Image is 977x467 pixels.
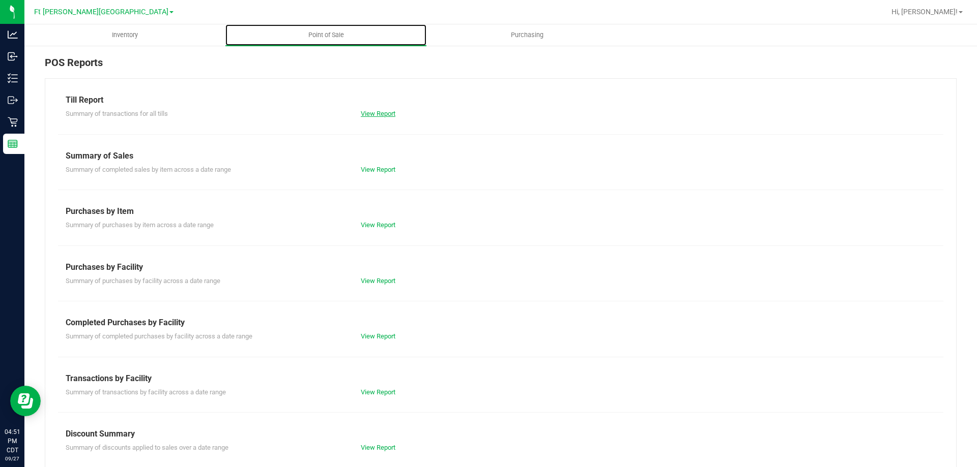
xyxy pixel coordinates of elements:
div: Purchases by Item [66,205,936,217]
span: Summary of completed purchases by facility across a date range [66,332,252,340]
a: View Report [361,277,395,285]
span: Inventory [98,30,152,40]
a: Inventory [24,24,225,46]
a: Purchasing [426,24,627,46]
inline-svg: Reports [8,139,18,149]
p: 04:51 PM CDT [5,427,20,455]
div: Summary of Sales [66,150,936,162]
a: View Report [361,221,395,229]
inline-svg: Retail [8,117,18,127]
iframe: Resource center [10,386,41,416]
div: Purchases by Facility [66,261,936,273]
a: View Report [361,444,395,451]
inline-svg: Inventory [8,73,18,83]
p: 09/27 [5,455,20,462]
inline-svg: Outbound [8,95,18,105]
span: Point of Sale [295,30,358,40]
a: View Report [361,388,395,396]
a: View Report [361,166,395,173]
div: Till Report [66,94,936,106]
span: Summary of completed sales by item across a date range [66,166,231,173]
inline-svg: Analytics [8,29,18,40]
div: POS Reports [45,55,957,78]
span: Summary of transactions by facility across a date range [66,388,226,396]
span: Purchasing [497,30,557,40]
div: Discount Summary [66,428,936,440]
div: Completed Purchases by Facility [66,317,936,329]
span: Summary of purchases by item across a date range [66,221,214,229]
a: Point of Sale [225,24,426,46]
span: Summary of transactions for all tills [66,110,168,117]
span: Ft [PERSON_NAME][GEOGRAPHIC_DATA] [34,8,168,16]
span: Summary of purchases by facility across a date range [66,277,220,285]
span: Summary of discounts applied to sales over a date range [66,444,228,451]
span: Hi, [PERSON_NAME]! [892,8,958,16]
div: Transactions by Facility [66,372,936,385]
inline-svg: Inbound [8,51,18,61]
a: View Report [361,110,395,117]
a: View Report [361,332,395,340]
